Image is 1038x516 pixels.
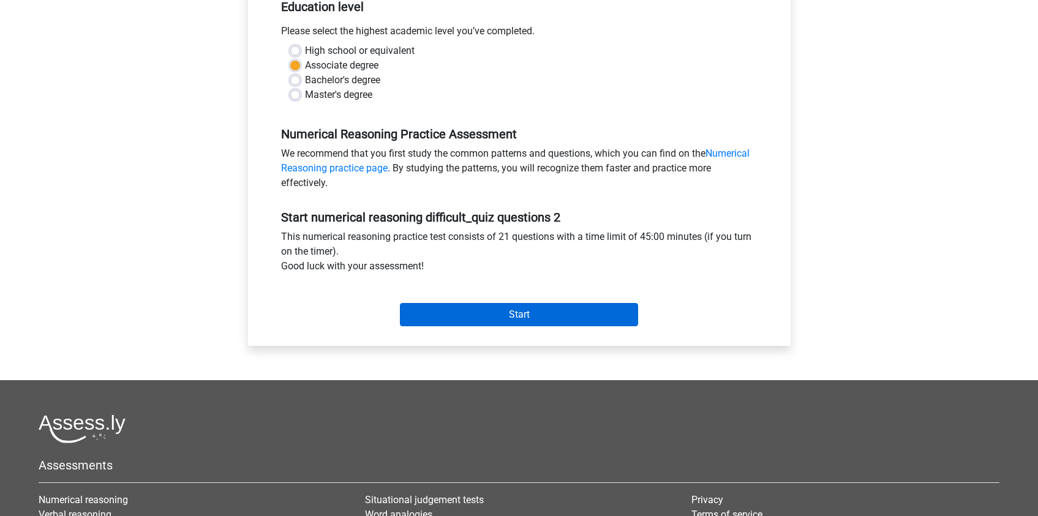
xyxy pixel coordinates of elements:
[305,73,380,88] label: Bachelor's degree
[305,58,378,73] label: Associate degree
[39,414,126,443] img: Assessly logo
[305,88,372,102] label: Master's degree
[39,458,999,473] h5: Assessments
[281,210,758,225] h5: Start numerical reasoning difficult_quiz questions 2
[281,127,758,141] h5: Numerical Reasoning Practice Assessment
[272,24,767,43] div: Please select the highest academic level you’ve completed.
[305,43,415,58] label: High school or equivalent
[365,494,484,506] a: Situational judgement tests
[691,494,723,506] a: Privacy
[400,303,638,326] input: Start
[272,146,767,195] div: We recommend that you first study the common patterns and questions, which you can find on the . ...
[272,230,767,279] div: This numerical reasoning practice test consists of 21 questions with a time limit of 45:00 minute...
[39,494,128,506] a: Numerical reasoning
